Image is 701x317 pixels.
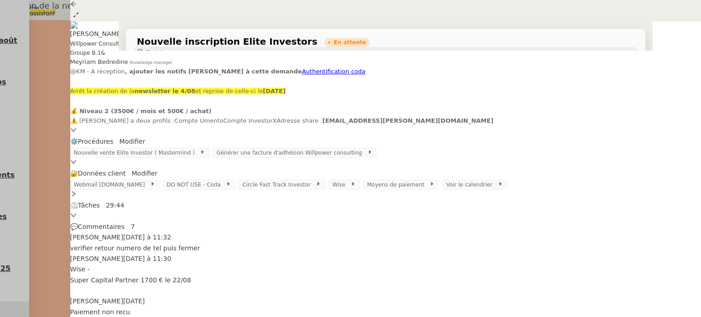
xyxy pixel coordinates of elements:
span: Webmail [DOMAIN_NAME] [74,182,150,188]
span: Procédures [78,138,114,145]
div: ⏲️Tâches 29:44 [70,190,701,211]
div: Wise - [70,264,701,275]
span: 🔐 [70,170,132,177]
span: Moyens de paiement [367,182,429,188]
span: Circle Fast Track Investor [242,182,316,188]
span: ⏲️ [70,202,129,209]
div: En attente [334,40,366,45]
nz-tag: 29:44 [106,202,124,209]
span: 💬 [70,223,135,230]
span: [PERSON_NAME] [70,297,123,305]
span: [PERSON_NAME] [70,234,123,241]
div: @KM - A réception [70,67,701,77]
span: Arrêt la création de la [70,88,135,94]
span: Meyriam Bedredine [70,58,128,65]
span: [DATE] [123,297,145,305]
nz-tag: Groupe B.1 [70,50,101,56]
span: [PERSON_NAME] [70,255,123,262]
span: DO NOT USE - Coda [167,182,226,188]
span: Statut [146,49,162,56]
span: Nouvelle vente Elite Investor ( Mastermind ) [74,150,200,156]
a: Authentification coda [302,68,366,75]
a: Modifier [131,170,157,177]
div: 💬Commentaires 7 [70,211,701,233]
span: ⚙️ [70,138,120,145]
div: 🔐Données client Modifier [70,158,701,179]
div: ⚠️ [PERSON_NAME] a deux profils :Compte UmentoCompte InvestorXAdresse share : [70,116,701,126]
span: Générer une facture d'adhésion Willpower consulting [216,150,367,156]
app-user-label: Knowledge manager [70,57,701,67]
strong: [DATE] [263,88,285,94]
span: & [101,50,105,56]
strong: newsletter le 4/08 [135,88,195,94]
strong: [EMAIL_ADDRESS][PERSON_NAME][DOMAIN_NAME] [322,117,493,124]
div: ⚙️Procédures Modifier [70,126,701,147]
div: Super Capital Partner 1700 € le 22/08 [70,275,701,286]
nz-tag: 7 [131,223,135,230]
a: [PERSON_NAME] [70,30,123,37]
span: Voir le calendrier [446,182,497,188]
span: Wise [332,182,350,188]
span: et reprise de celle-ci le [195,88,263,94]
span: Données client [78,170,126,177]
a: Modifier [120,138,146,145]
span: Nouvelle inscription Elite Investors [137,36,318,47]
strong: 💰 Niveau 2 (3500€ / mois et 500€ / achat) [70,108,212,114]
span: [DATE] à 11:32 [123,234,171,241]
span: Knowledge manager [130,60,173,65]
span: Commentaires [78,223,125,230]
span: [DATE] à 11:30 [123,255,171,262]
img: users%2FDBF5gIzOT6MfpzgDQC7eMkIK8iA3%2Favatar%2Fd943ca6c-06ba-4e73-906b-d60e05e423d3 [70,21,701,29]
strong: , ajouter les notifs [PERSON_NAME] à cette demande [125,68,302,75]
span: Willpower Consulting [70,41,128,47]
div: verifier retour numero de tel puis fermer [70,243,701,254]
span: Tâches [78,202,100,209]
